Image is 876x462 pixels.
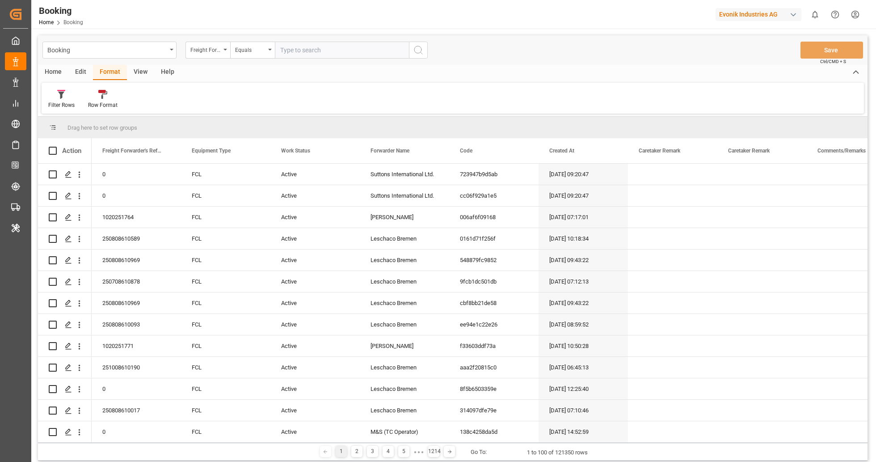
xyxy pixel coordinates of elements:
[449,228,539,249] div: 0161d71f256f
[270,421,360,442] div: Active
[39,4,83,17] div: Booking
[181,228,270,249] div: FCL
[185,42,230,59] button: open menu
[181,421,270,442] div: FCL
[68,65,93,80] div: Edit
[275,42,409,59] input: Type to search
[102,148,162,154] span: Freight Forwarder's Reference No.
[38,378,92,400] div: Press SPACE to select this row.
[527,448,588,457] div: 1 to 100 of 121350 rows
[449,357,539,378] div: aaa2f20815c0
[805,4,825,25] button: show 0 new notifications
[539,185,628,206] div: [DATE] 09:20:47
[92,250,181,271] div: 250808610969
[270,335,360,356] div: Active
[235,44,265,54] div: Equals
[449,335,539,356] div: f33603ddf73a
[181,271,270,292] div: FCL
[716,8,801,21] div: Evonik Industries AG
[92,228,181,249] div: 250808610589
[539,207,628,228] div: [DATE] 07:17:01
[360,400,449,421] div: Leschaco Bremen
[270,207,360,228] div: Active
[181,292,270,314] div: FCL
[716,6,805,23] button: Evonik Industries AG
[398,446,409,457] div: 5
[38,421,92,443] div: Press SPACE to select this row.
[92,292,181,314] div: 250808610969
[539,164,628,185] div: [DATE] 09:20:47
[539,400,628,421] div: [DATE] 07:10:46
[39,19,54,25] a: Home
[92,271,181,292] div: 250708610878
[92,185,181,206] div: 0
[38,400,92,421] div: Press SPACE to select this row.
[181,400,270,421] div: FCL
[414,449,424,455] div: ● ● ●
[367,446,378,457] div: 3
[539,292,628,314] div: [DATE] 09:43:22
[371,148,409,154] span: Forwarder Name
[92,421,181,442] div: 0
[471,448,487,457] div: Go To:
[181,378,270,399] div: FCL
[360,335,449,356] div: [PERSON_NAME]
[825,4,845,25] button: Help Center
[449,378,539,399] div: 8f5b6503359e
[270,228,360,249] div: Active
[47,44,167,55] div: Booking
[539,250,628,271] div: [DATE] 09:43:22
[270,185,360,206] div: Active
[42,42,177,59] button: open menu
[38,250,92,271] div: Press SPACE to select this row.
[127,65,154,80] div: View
[428,446,439,457] div: 1214
[270,400,360,421] div: Active
[639,148,680,154] span: Caretaker Remark
[38,228,92,250] div: Press SPACE to select this row.
[181,335,270,356] div: FCL
[449,292,539,314] div: cbf8bb21de58
[460,148,472,154] span: Code
[360,378,449,399] div: Leschaco Bremen
[38,335,92,357] div: Press SPACE to select this row.
[539,335,628,356] div: [DATE] 10:50:28
[270,378,360,399] div: Active
[181,357,270,378] div: FCL
[800,42,863,59] button: Save
[190,44,221,54] div: Freight Forwarder's Reference No.
[270,250,360,271] div: Active
[181,207,270,228] div: FCL
[549,148,574,154] span: Created At
[449,271,539,292] div: 9fcb1dc501db
[38,207,92,228] div: Press SPACE to select this row.
[539,271,628,292] div: [DATE] 07:12:13
[539,378,628,399] div: [DATE] 12:25:40
[38,314,92,335] div: Press SPACE to select this row.
[181,164,270,185] div: FCL
[88,101,118,109] div: Row Format
[67,124,137,131] span: Drag here to set row groups
[38,292,92,314] div: Press SPACE to select this row.
[93,65,127,80] div: Format
[449,164,539,185] div: 723947b9d5ab
[360,164,449,185] div: Suttons International Ltd.
[360,357,449,378] div: Leschaco Bremen
[48,101,75,109] div: Filter Rows
[728,148,770,154] span: Caretaker Remark
[38,65,68,80] div: Home
[270,271,360,292] div: Active
[351,446,362,457] div: 2
[817,148,866,154] span: Comments/Remarks
[270,164,360,185] div: Active
[449,314,539,335] div: ee94e1c22e26
[92,314,181,335] div: 250808610093
[281,148,310,154] span: Work Status
[360,271,449,292] div: Leschaco Bremen
[383,446,394,457] div: 4
[360,185,449,206] div: Suttons International Ltd.
[38,357,92,378] div: Press SPACE to select this row.
[336,446,347,457] div: 1
[360,421,449,442] div: M&S (TC Operator)
[92,207,181,228] div: 1020251764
